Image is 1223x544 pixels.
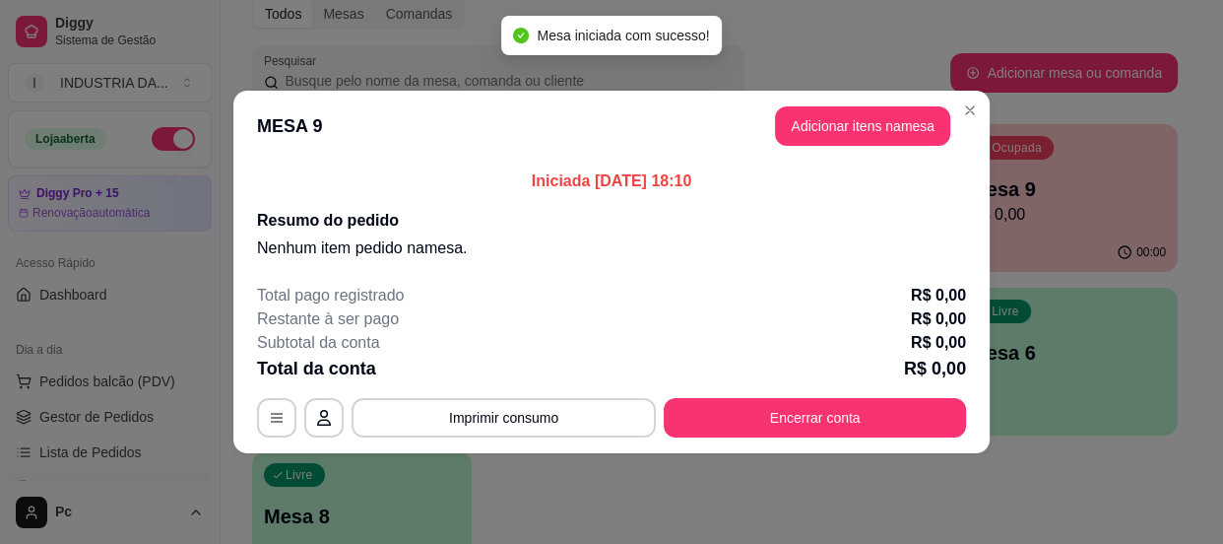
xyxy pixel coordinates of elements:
button: Close [954,95,986,126]
p: Iniciada [DATE] 18:10 [257,170,966,193]
button: Encerrar conta [664,398,966,438]
button: Adicionar itens namesa [775,106,950,146]
p: R$ 0,00 [911,284,966,307]
header: MESA 9 [233,91,990,162]
span: check-circle [513,28,529,43]
p: Restante à ser pago [257,307,399,331]
h2: Resumo do pedido [257,209,966,233]
p: Total pago registrado [257,284,404,307]
p: R$ 0,00 [904,355,966,382]
p: R$ 0,00 [911,331,966,355]
p: Subtotal da conta [257,331,380,355]
p: Total da conta [257,355,376,382]
button: Imprimir consumo [352,398,656,438]
p: Nenhum item pedido na mesa . [257,237,966,260]
p: R$ 0,00 [911,307,966,331]
span: Mesa iniciada com sucesso! [537,28,709,43]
